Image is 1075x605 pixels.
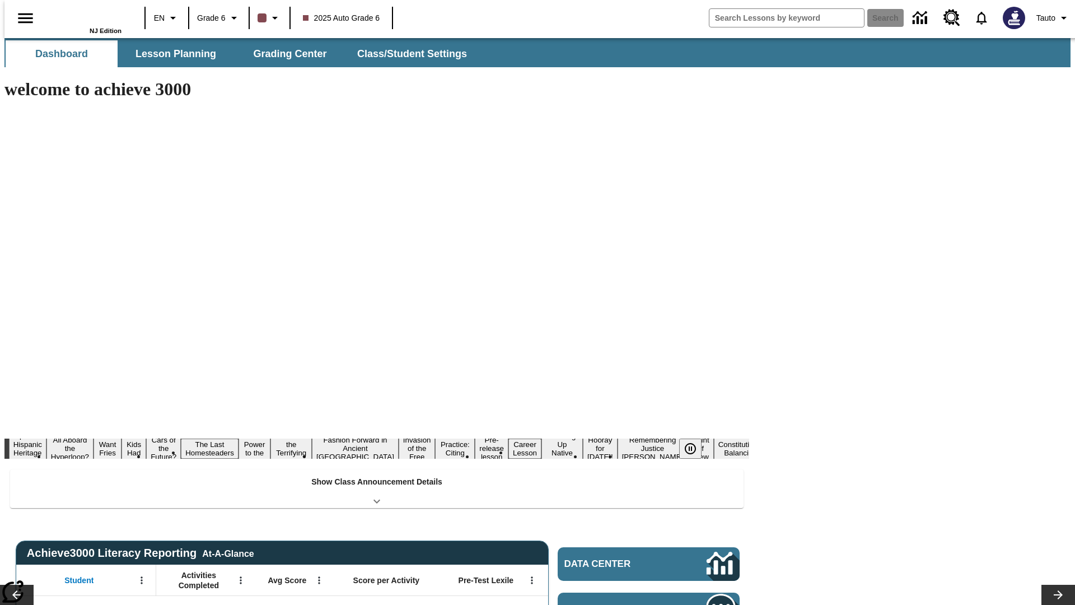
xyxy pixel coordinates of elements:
button: Slide 12 Pre-release lesson [475,434,508,463]
button: Class color is dark brown. Change class color [253,8,286,28]
button: Slide 14 Cooking Up Native Traditions [541,430,583,467]
span: Dashboard [35,48,88,61]
a: Data Center [906,3,937,34]
button: Slide 10 The Invasion of the Free CD [399,426,436,471]
button: Profile/Settings [1032,8,1075,28]
button: Slide 3 Do You Want Fries With That? [94,422,121,476]
span: NJ Edition [90,27,121,34]
button: Slide 6 The Last Homesteaders [181,439,239,459]
span: Class/Student Settings [357,48,467,61]
button: Grading Center [234,40,346,67]
button: Lesson carousel, Next [1041,585,1075,605]
button: Open Menu [311,572,328,589]
button: Slide 4 Dirty Jobs Kids Had To Do [121,422,146,476]
button: Slide 2 All Aboard the Hyperloop? [46,434,94,463]
button: Pause [679,439,702,459]
button: Slide 8 Attack of the Terrifying Tomatoes [270,430,312,467]
a: Notifications [967,3,996,32]
span: EN [154,12,165,24]
div: Pause [679,439,713,459]
button: Select a new avatar [996,3,1032,32]
button: Slide 11 Mixed Practice: Citing Evidence [435,430,475,467]
a: Resource Center, Will open in new tab [937,3,967,33]
div: Show Class Announcement Details [10,469,744,508]
span: Avg Score [268,575,306,585]
button: Open side menu [9,2,42,35]
span: 2025 Auto Grade 6 [303,12,380,24]
span: Data Center [564,559,669,570]
div: SubNavbar [4,40,477,67]
div: Home [49,4,121,34]
span: Student [64,575,94,585]
button: Slide 15 Hooray for Constitution Day! [583,434,618,463]
button: Grade: Grade 6, Select a grade [193,8,245,28]
a: Data Center [558,547,740,581]
button: Slide 9 Fashion Forward in Ancient Rome [312,434,399,463]
button: Lesson Planning [120,40,232,67]
span: Score per Activity [353,575,420,585]
div: SubNavbar [4,38,1071,67]
a: Home [49,5,121,27]
button: Open Menu [232,572,249,589]
p: Show Class Announcement Details [311,476,442,488]
img: Avatar [1003,7,1025,29]
button: Dashboard [6,40,118,67]
span: Tauto [1036,12,1055,24]
button: Open Menu [133,572,150,589]
span: Pre-Test Lexile [459,575,514,585]
span: Lesson Planning [135,48,216,61]
button: Slide 18 The Constitution's Balancing Act [714,430,768,467]
span: Activities Completed [162,570,236,590]
span: Achieve3000 Literacy Reporting [27,547,254,560]
button: Slide 13 Career Lesson [508,439,541,459]
button: Slide 16 Remembering Justice O'Connor [618,434,688,463]
div: At-A-Glance [202,547,254,559]
span: Grading Center [253,48,326,61]
button: Class/Student Settings [348,40,476,67]
button: Language: EN, Select a language [149,8,185,28]
span: Grade 6 [197,12,226,24]
button: Slide 7 Solar Power to the People [239,430,271,467]
button: Slide 5 Cars of the Future? [146,434,181,463]
button: Open Menu [524,572,540,589]
button: Slide 1 ¡Viva Hispanic Heritage Month! [9,430,46,467]
h1: welcome to achieve 3000 [4,79,749,100]
input: search field [709,9,864,27]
